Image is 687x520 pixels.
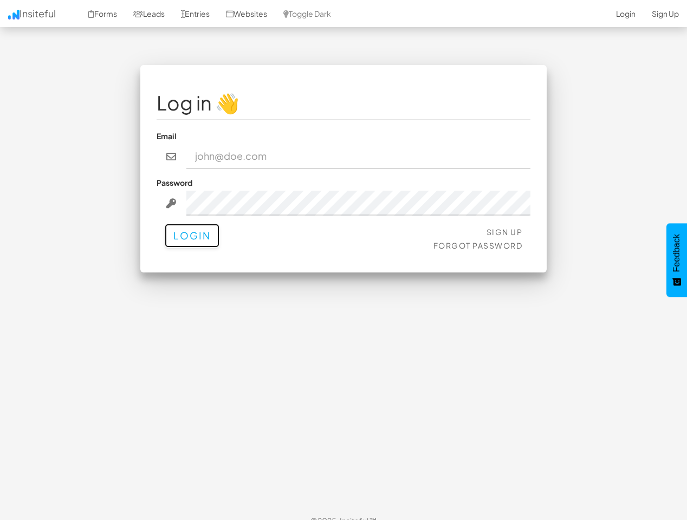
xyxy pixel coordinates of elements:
a: Forgot Password [433,240,523,250]
input: john@doe.com [186,144,531,169]
button: Login [165,224,219,248]
button: Feedback - Show survey [666,223,687,297]
label: Email [157,131,177,141]
a: Sign Up [487,227,523,237]
span: Feedback [672,234,682,272]
label: Password [157,177,192,188]
img: icon.png [8,10,20,19]
h1: Log in 👋 [157,92,530,114]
